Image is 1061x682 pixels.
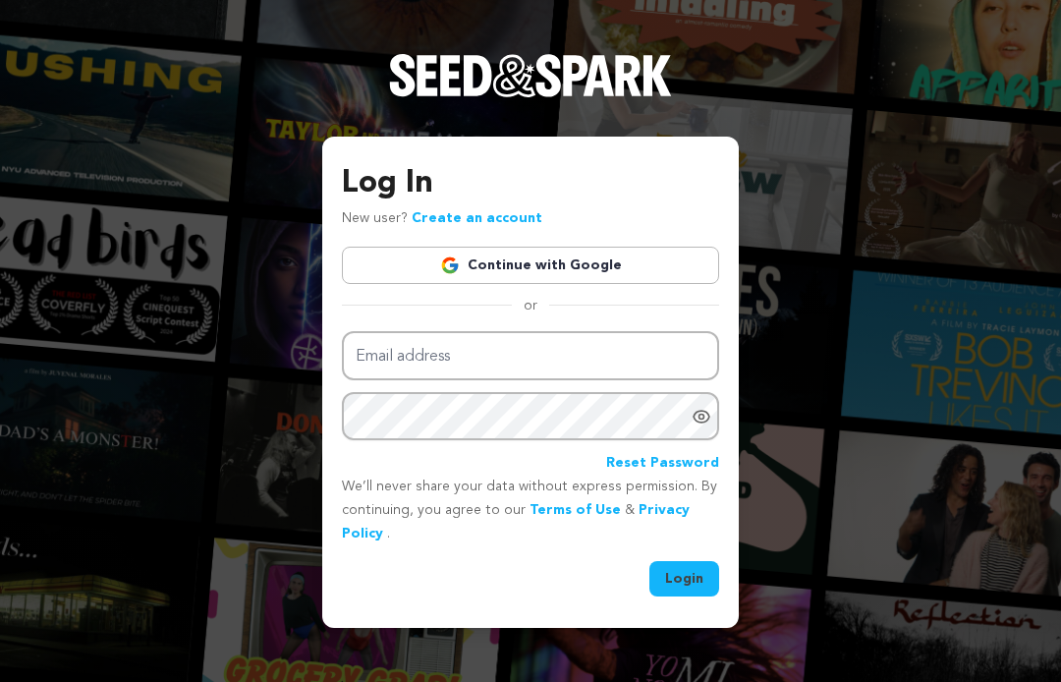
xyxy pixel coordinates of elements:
[649,561,719,597] button: Login
[389,54,672,137] a: Seed&Spark Homepage
[342,160,719,207] h3: Log In
[692,407,711,426] a: Show password as plain text. Warning: this will display your password on the screen.
[606,452,719,476] a: Reset Password
[389,54,672,97] img: Seed&Spark Logo
[342,207,542,231] p: New user?
[412,211,542,225] a: Create an account
[342,331,719,381] input: Email address
[512,296,549,315] span: or
[342,503,690,540] a: Privacy Policy
[342,247,719,284] a: Continue with Google
[530,503,621,517] a: Terms of Use
[440,256,460,275] img: Google logo
[342,476,719,545] p: We’ll never share your data without express permission. By continuing, you agree to our & .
